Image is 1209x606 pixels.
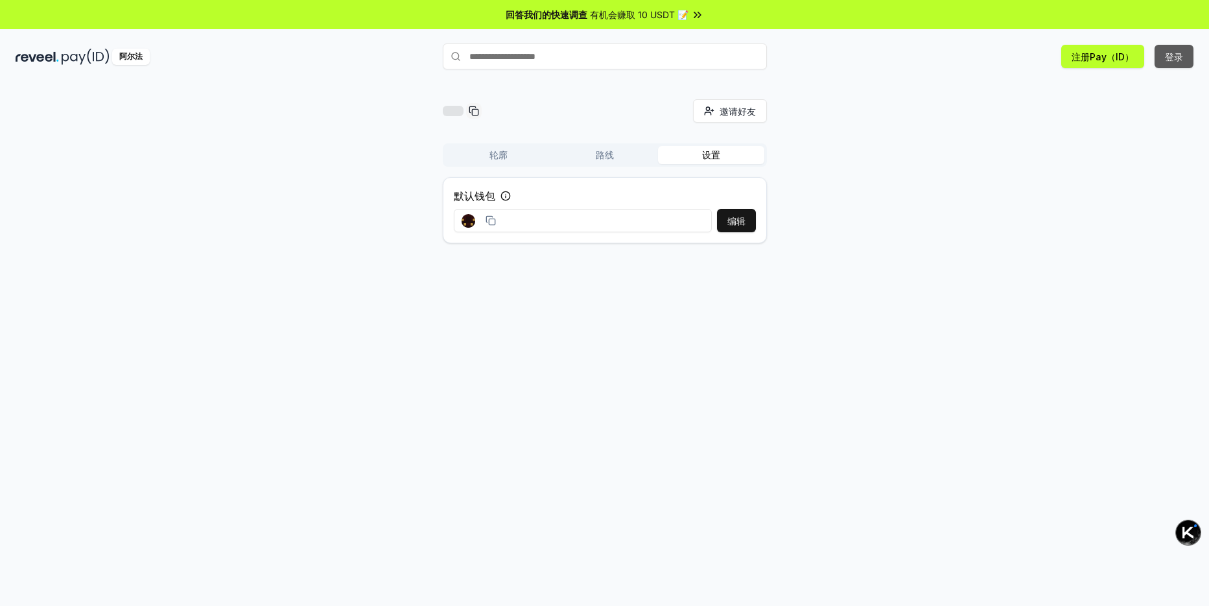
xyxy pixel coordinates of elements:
img: pay_id [62,49,110,65]
button: 设置 [658,146,764,164]
button: 邀请好友 [693,99,767,123]
div: 阿尔法 [112,49,150,65]
button: 路线 [552,146,658,164]
span: 邀请好友 [720,104,756,118]
button: 编辑 [717,209,756,232]
button: 登录 [1155,45,1193,68]
img: reveel_dark [16,49,59,65]
label: 默认钱包 [454,188,495,204]
button: 注册Pay（ID） [1061,45,1144,68]
span: 有机会赚取 10 USDT 📝 [590,8,688,21]
button: 轮廓 [445,146,552,164]
span: 回答我们的快速调查 [506,8,587,21]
